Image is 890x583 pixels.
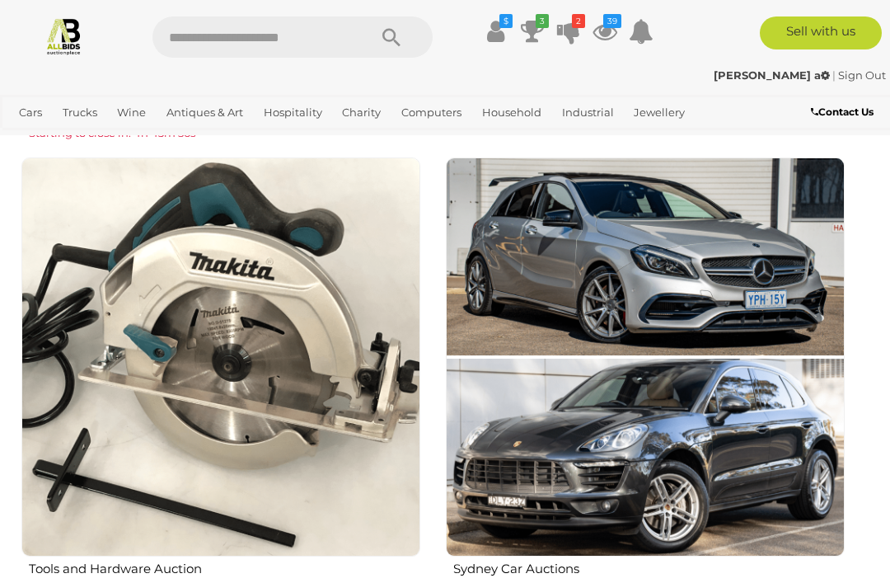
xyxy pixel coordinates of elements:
[257,99,329,126] a: Hospitality
[475,99,548,126] a: Household
[56,99,104,126] a: Trucks
[556,16,581,46] a: 2
[838,68,886,82] a: Sign Out
[714,68,830,82] strong: [PERSON_NAME] a
[44,16,83,55] img: Allbids.com.au
[453,558,845,576] h2: Sydney Car Auctions
[760,16,883,49] a: Sell with us
[555,99,621,126] a: Industrial
[593,16,617,46] a: 39
[21,158,420,557] img: Tools and Hardware Auction
[603,14,621,28] i: 39
[499,14,513,28] i: $
[714,68,832,82] a: [PERSON_NAME] a
[395,99,468,126] a: Computers
[446,158,845,557] img: Sydney Car Auctions
[335,99,387,126] a: Charity
[520,16,545,46] a: 3
[12,126,57,153] a: Office
[832,68,836,82] span: |
[536,14,549,28] i: 3
[811,103,878,121] a: Contact Us
[110,99,152,126] a: Wine
[12,99,49,126] a: Cars
[484,16,508,46] a: $
[118,126,248,153] a: [GEOGRAPHIC_DATA]
[572,14,585,28] i: 2
[627,99,691,126] a: Jewellery
[811,106,874,118] b: Contact Us
[64,126,111,153] a: Sports
[350,16,433,58] button: Search
[160,99,250,126] a: Antiques & Art
[29,558,420,576] h2: Tools and Hardware Auction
